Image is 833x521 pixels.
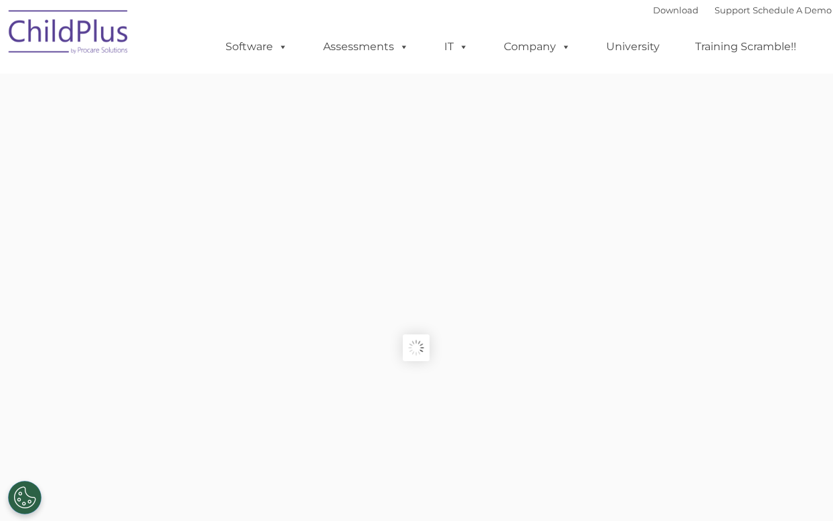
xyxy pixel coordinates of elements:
a: Company [490,33,584,60]
a: Download [653,5,699,15]
a: Support [715,5,750,15]
button: Cookies Settings [8,481,41,514]
a: Software [212,33,301,60]
img: ChildPlus by Procare Solutions [2,1,136,68]
font: | [653,5,832,15]
a: Schedule A Demo [753,5,832,15]
a: Training Scramble!! [682,33,810,60]
a: Assessments [310,33,422,60]
a: University [593,33,673,60]
a: IT [431,33,482,60]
